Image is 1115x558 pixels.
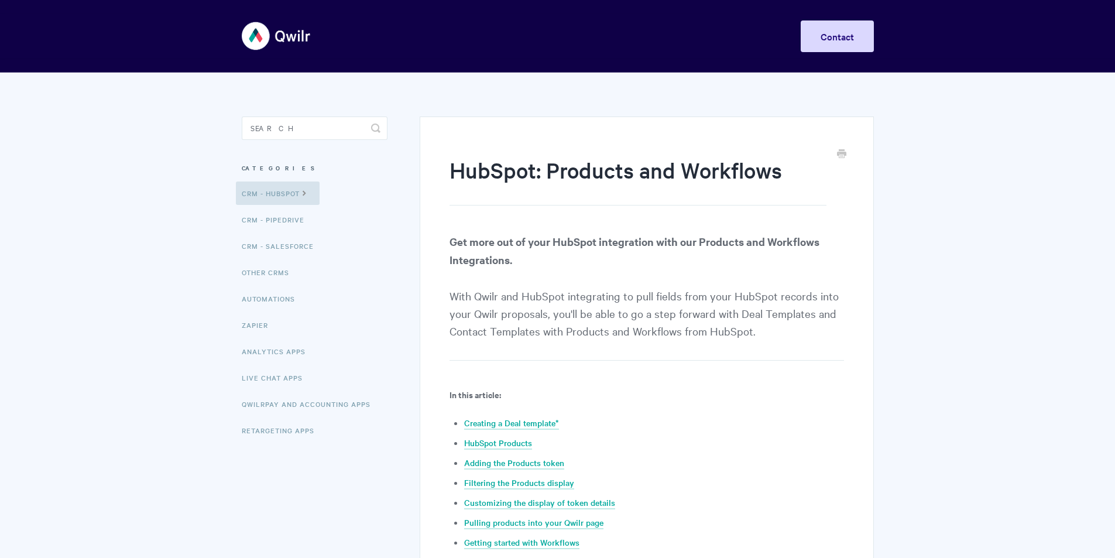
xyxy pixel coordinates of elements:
[464,536,579,549] a: Getting started with Workflows
[464,497,615,509] a: Customizing the display of token details
[837,148,846,161] a: Print this Article
[450,234,819,267] strong: Get more out of your HubSpot integration with our Products and Workflows Integrations.
[242,158,387,179] h3: Categories
[242,340,314,363] a: Analytics Apps
[242,14,311,58] img: Qwilr Help Center
[242,392,379,416] a: QwilrPay and Accounting Apps
[242,287,304,310] a: Automations
[242,117,387,140] input: Search
[464,437,532,450] a: HubSpot Products
[236,182,320,205] a: CRM - HubSpot
[464,457,564,470] a: Adding the Products token
[242,261,298,284] a: Other CRMs
[801,20,874,52] a: Contact
[242,234,323,258] a: CRM - Salesforce
[242,208,313,231] a: CRM - Pipedrive
[450,232,843,361] p: With Qwilr and HubSpot integrating to pull fields from your HubSpot records into your Qwilr propo...
[242,419,323,442] a: Retargeting Apps
[242,366,311,389] a: Live Chat Apps
[464,477,574,489] a: Filtering the Products display
[450,388,501,400] b: In this article:
[464,417,559,430] a: Creating a Deal template*
[450,155,826,206] h1: HubSpot: Products and Workflows
[464,516,603,529] a: Pulling products into your Qwilr page
[242,313,277,337] a: Zapier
